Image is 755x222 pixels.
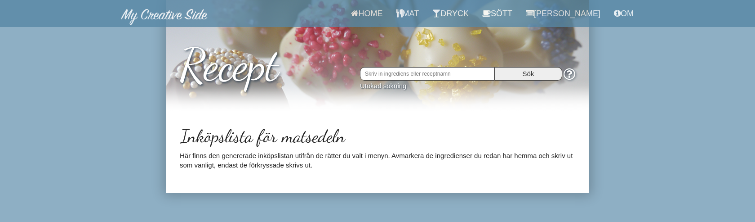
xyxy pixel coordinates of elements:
input: Sök [495,67,562,81]
p: Här finns den genererade inköpslistan utifrån de rätter du valt i menyn. Avmarkera de ingrediense... [180,151,575,170]
a: Utökad sökning [360,82,406,90]
h2: Inköpslista för matsedeln [180,126,575,146]
img: MyCreativeSide [121,9,208,25]
input: Skriv in ingrediens eller receptnamn [360,67,495,81]
h1: Recept [180,31,575,90]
